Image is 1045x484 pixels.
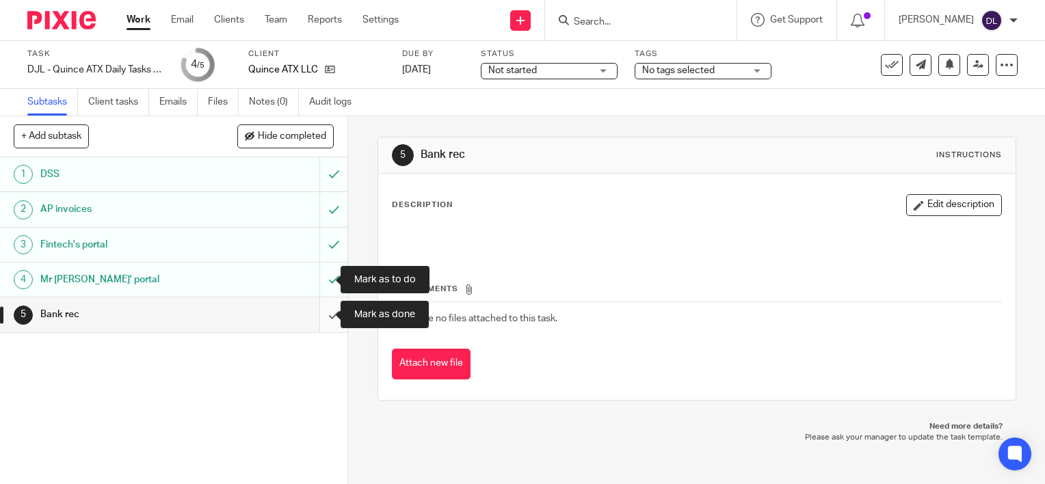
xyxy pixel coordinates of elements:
[265,13,287,27] a: Team
[309,89,362,116] a: Audit logs
[40,304,217,325] h1: Bank rec
[572,16,696,29] input: Search
[402,49,464,59] label: Due by
[249,89,299,116] a: Notes (0)
[906,194,1002,216] button: Edit description
[393,285,458,293] span: Attachments
[40,199,217,219] h1: AP invoices
[308,13,342,27] a: Reports
[191,57,204,72] div: 4
[159,89,198,116] a: Emails
[27,49,164,59] label: Task
[27,63,164,77] div: DJL - Quince ATX Daily Tasks - Wednesday
[392,200,453,211] p: Description
[392,144,414,166] div: 5
[936,150,1002,161] div: Instructions
[171,13,194,27] a: Email
[14,270,33,289] div: 4
[402,65,431,75] span: [DATE]
[248,63,318,77] p: Quince ATX LLC
[258,131,326,142] span: Hide completed
[27,11,96,29] img: Pixie
[642,66,715,75] span: No tags selected
[237,124,334,148] button: Hide completed
[981,10,1003,31] img: svg%3E
[14,200,33,219] div: 2
[27,63,164,77] div: DJL - Quince ATX Daily Tasks - [DATE]
[899,13,974,27] p: [PERSON_NAME]
[14,306,33,325] div: 5
[391,432,1003,443] p: Please ask your manager to update the task template.
[40,234,217,255] h1: Fintech's portal
[635,49,771,59] label: Tags
[40,164,217,185] h1: DSS
[14,165,33,184] div: 1
[14,124,89,148] button: + Add subtask
[362,13,399,27] a: Settings
[248,49,385,59] label: Client
[392,349,471,379] button: Attach new file
[88,89,149,116] a: Client tasks
[391,421,1003,432] p: Need more details?
[393,314,557,323] span: There are no files attached to this task.
[421,148,726,162] h1: Bank rec
[27,89,78,116] a: Subtasks
[770,15,823,25] span: Get Support
[197,62,204,69] small: /5
[127,13,150,27] a: Work
[40,269,217,290] h1: Mr [PERSON_NAME]' portal
[481,49,618,59] label: Status
[488,66,537,75] span: Not started
[14,235,33,254] div: 3
[214,13,244,27] a: Clients
[208,89,239,116] a: Files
